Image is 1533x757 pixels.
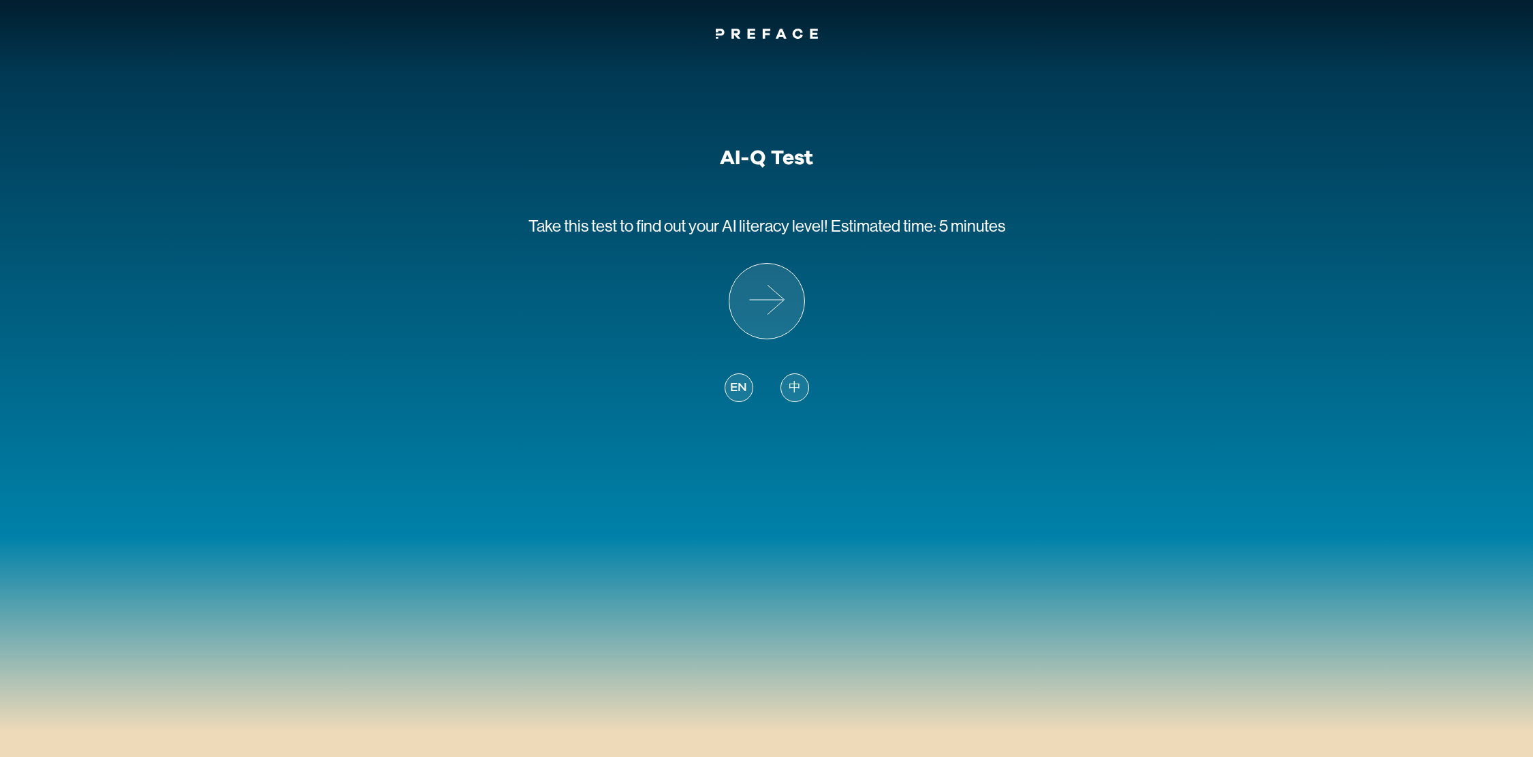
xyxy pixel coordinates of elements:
[831,217,1005,235] span: Estimated time: 5 minutes
[636,217,828,235] span: find out your AI literacy level!
[730,379,746,397] span: EN
[720,146,813,170] h1: AI-Q Test
[528,217,633,235] span: Take this test to
[789,379,801,397] span: 中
